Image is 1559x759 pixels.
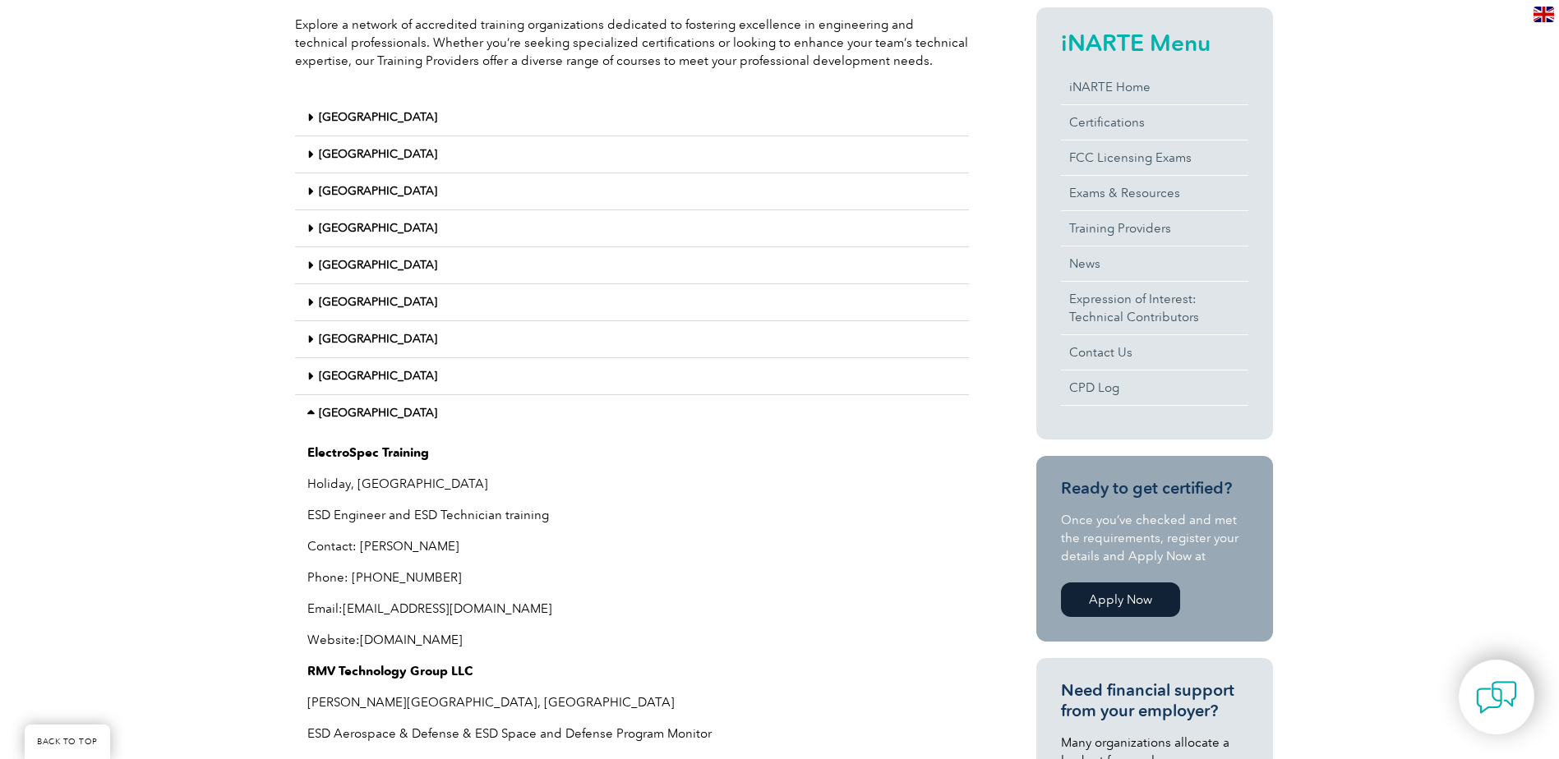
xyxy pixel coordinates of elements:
a: [GEOGRAPHIC_DATA] [319,406,437,420]
p: Once you’ve checked and met the requirements, register your details and Apply Now at [1061,511,1248,565]
div: [GEOGRAPHIC_DATA] [295,358,969,395]
strong: RMV Technology Group LLC [307,664,473,678]
a: [GEOGRAPHIC_DATA] [319,258,437,272]
a: [EMAIL_ADDRESS][DOMAIN_NAME] [343,601,552,616]
a: iNARTE Home [1061,70,1248,104]
img: contact-chat.png [1476,677,1517,718]
a: [GEOGRAPHIC_DATA] [319,110,437,124]
a: [DOMAIN_NAME] [360,632,463,647]
div: [GEOGRAPHIC_DATA] [295,136,969,173]
h2: iNARTE Menu [1061,30,1248,56]
div: [GEOGRAPHIC_DATA] [295,99,969,136]
div: [GEOGRAPHIC_DATA] [295,321,969,358]
a: [GEOGRAPHIC_DATA] [319,369,437,383]
p: Phone: [PHONE_NUMBER] [307,568,957,586]
a: [GEOGRAPHIC_DATA] [319,221,437,235]
p: Email: [307,600,957,618]
a: News [1061,246,1248,281]
p: Holiday, [GEOGRAPHIC_DATA] [307,475,957,493]
a: BACK TO TOP [25,724,110,759]
div: [GEOGRAPHIC_DATA] [295,395,969,431]
p: Contact: [PERSON_NAME] [307,537,957,555]
a: [GEOGRAPHIC_DATA] [319,147,437,161]
a: FCC Licensing Exams [1061,140,1248,175]
div: [GEOGRAPHIC_DATA] [295,173,969,210]
h3: Need financial support from your employer? [1061,680,1248,721]
div: [GEOGRAPHIC_DATA] [295,284,969,321]
p: [PERSON_NAME][GEOGRAPHIC_DATA], [GEOGRAPHIC_DATA] [307,693,957,711]
p: ESD Aerospace & Defense & ESD Space and Defense Program Monitor [307,724,957,743]
a: Training Providers [1061,211,1248,246]
a: Exams & Resources [1061,176,1248,210]
a: [GEOGRAPHIC_DATA] [319,295,437,309]
div: [GEOGRAPHIC_DATA] [295,247,969,284]
strong: ElectroSpec Training [307,445,429,460]
a: Expression of Interest:Technical Contributors [1061,282,1248,334]
a: [GEOGRAPHIC_DATA] [319,184,437,198]
a: Certifications [1061,105,1248,140]
p: Explore a network of accredited training organizations dedicated to fostering excellence in engin... [295,16,969,70]
a: CPD Log [1061,370,1248,405]
div: [GEOGRAPHIC_DATA] [295,210,969,247]
p: Website: [307,631,957,649]
p: ESD Engineer and ESD Technician training [307,506,957,524]
a: [GEOGRAPHIC_DATA] [319,332,437,346]
a: Apply Now [1061,582,1180,617]
img: en [1534,7,1554,22]
a: Contact Us [1061,335,1248,370]
h3: Ready to get certified? [1061,478,1248,499]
